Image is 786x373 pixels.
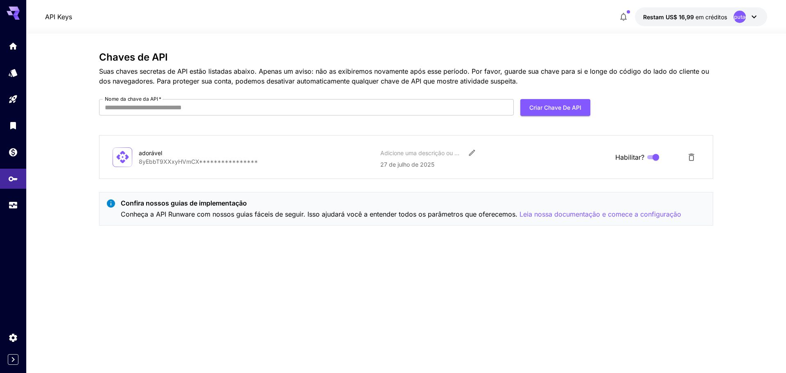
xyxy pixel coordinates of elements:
[615,153,644,161] font: Habilitar?
[696,14,727,20] font: em créditos
[139,149,162,156] font: adorável
[8,147,18,157] div: Carteira
[105,96,158,102] font: Nome da chave da API
[520,99,590,116] button: Criar chave de API
[99,67,709,85] font: Suas chaves secretas de API estão listadas abaixo. Apenas um aviso: não as exibiremos novamente a...
[727,14,752,20] font: deputado
[8,354,18,365] button: Recolher barra lateral
[8,120,18,131] div: Biblioteca
[121,210,517,218] font: Conheça a API Runware com nossos guias fáceis de seguir. Isso ajudará você a entender todos os pa...
[635,7,767,26] button: $ 16.98916deputado
[8,332,18,343] div: Configurações
[643,14,694,20] font: Restam US$ 16,99
[643,13,727,21] div: $ 16.98916
[45,12,72,22] nav: migalha de pão
[8,41,18,51] div: Lar
[380,161,434,168] font: 27 de julho de 2025
[8,174,18,184] div: Chaves de API
[121,199,247,207] font: Confira nossos guias de implementação
[8,94,18,104] div: Parque infantil
[45,12,72,22] a: API Keys
[519,210,681,218] font: Leia nossa documentação e comece a configuração
[529,104,581,111] font: Criar chave de API
[380,149,508,156] font: Adicione uma descrição ou comentário opcional
[683,149,700,165] button: Excluir chave de API
[8,68,18,78] div: Modelos
[465,145,479,160] button: Editar
[380,149,462,157] div: Adicione uma descrição ou comentário opcional
[99,51,168,63] font: Chaves de API
[8,200,18,210] div: Uso
[519,209,681,219] button: Leia nossa documentação e comece a configuração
